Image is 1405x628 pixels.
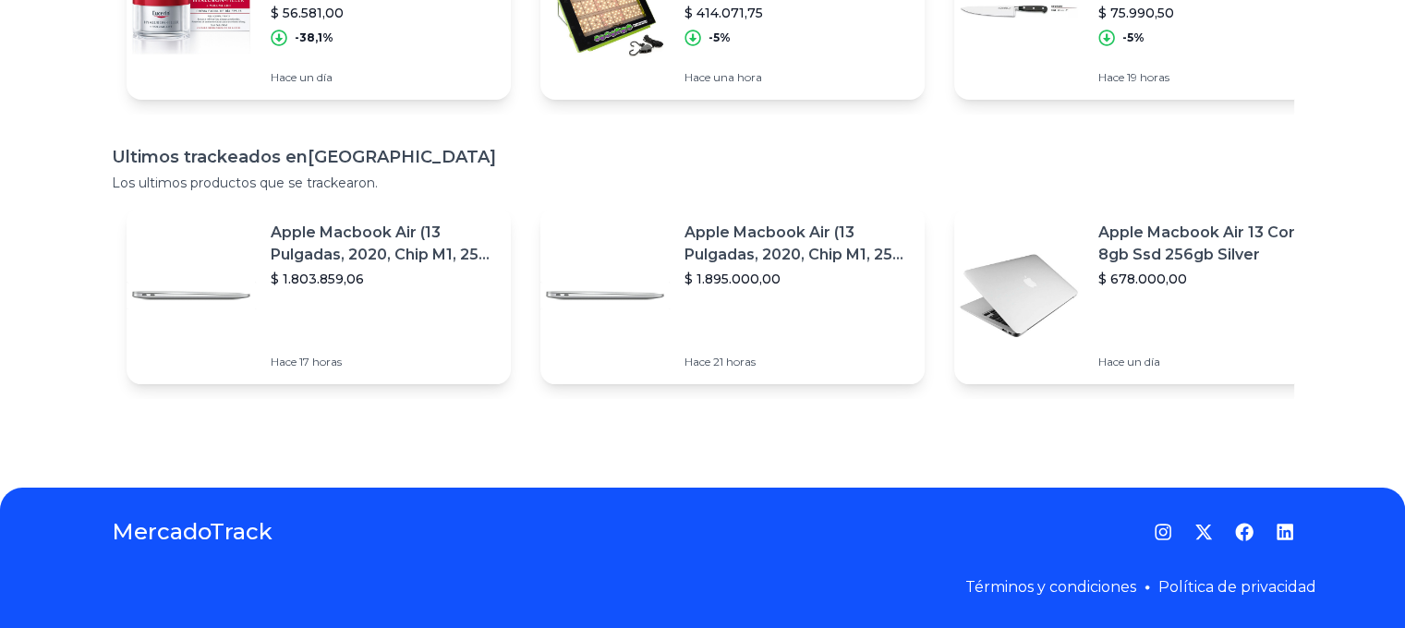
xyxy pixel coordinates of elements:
p: Apple Macbook Air (13 Pulgadas, 2020, Chip M1, 256 Gb De Ssd, 8 Gb De Ram) - Plata [271,222,496,266]
p: Hace 21 horas [684,355,910,369]
p: $ 1.803.859,06 [271,270,496,288]
p: $ 1.895.000,00 [684,270,910,288]
p: Hace 19 horas [1098,70,1324,85]
a: MercadoTrack [112,517,273,547]
h1: Ultimos trackeados en [GEOGRAPHIC_DATA] [112,144,1294,170]
p: -5% [709,30,731,45]
p: -5% [1122,30,1145,45]
a: LinkedIn [1276,523,1294,541]
p: Hace un día [1098,355,1324,369]
p: Hace un día [271,70,496,85]
a: Featured imageApple Macbook Air (13 Pulgadas, 2020, Chip M1, 256 Gb De Ssd, 8 Gb De Ram) - Plata$... [540,207,925,384]
img: Featured image [540,231,670,360]
p: $ 56.581,00 [271,4,496,22]
a: Instagram [1154,523,1172,541]
p: Hace una hora [684,70,910,85]
p: Apple Macbook Air 13 Core I5 8gb Ssd 256gb Silver [1098,222,1324,266]
a: Términos y condiciones [965,578,1136,596]
p: $ 678.000,00 [1098,270,1324,288]
img: Featured image [127,231,256,360]
p: Hace 17 horas [271,355,496,369]
p: Los ultimos productos que se trackearon. [112,174,1294,192]
p: -38,1% [295,30,333,45]
a: Twitter [1194,523,1213,541]
img: Featured image [954,231,1084,360]
a: Facebook [1235,523,1254,541]
a: Featured imageApple Macbook Air (13 Pulgadas, 2020, Chip M1, 256 Gb De Ssd, 8 Gb De Ram) - Plata$... [127,207,511,384]
p: $ 75.990,50 [1098,4,1324,22]
a: Featured imageApple Macbook Air 13 Core I5 8gb Ssd 256gb Silver$ 678.000,00Hace un día [954,207,1338,384]
p: $ 414.071,75 [684,4,910,22]
a: Política de privacidad [1158,578,1316,596]
p: Apple Macbook Air (13 Pulgadas, 2020, Chip M1, 256 Gb De Ssd, 8 Gb De Ram) - Plata [684,222,910,266]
